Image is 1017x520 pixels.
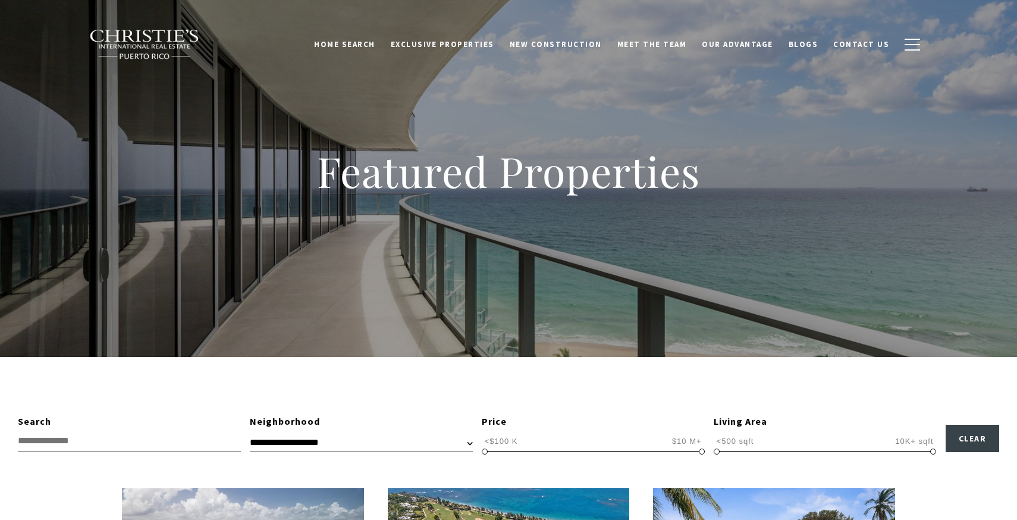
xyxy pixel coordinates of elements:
div: Living Area [714,414,937,430]
span: Exclusive Properties [391,39,494,49]
div: Neighborhood [250,414,473,430]
a: Exclusive Properties [383,33,502,55]
a: Meet the Team [610,33,695,55]
button: Clear [946,425,1000,452]
a: Home Search [306,33,383,55]
span: <$100 K [482,436,521,447]
img: Christie's International Real Estate black text logo [89,29,200,60]
a: Blogs [781,33,826,55]
span: $10 M+ [669,436,705,447]
span: New Construction [510,39,602,49]
span: <500 sqft [714,436,757,447]
span: 10K+ sqft [892,436,936,447]
span: Our Advantage [702,39,773,49]
a: New Construction [502,33,610,55]
span: Blogs [789,39,818,49]
div: Price [482,414,705,430]
h1: Featured Properties [241,145,776,198]
div: Search [18,414,241,430]
span: Contact Us [833,39,889,49]
a: Our Advantage [694,33,781,55]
